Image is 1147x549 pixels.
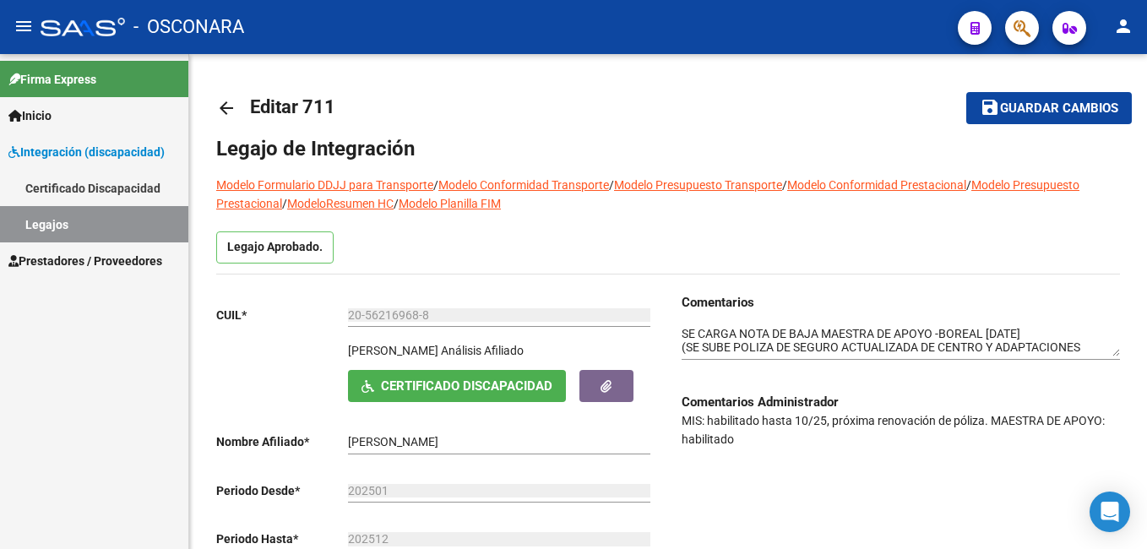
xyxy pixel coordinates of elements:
[348,370,566,401] button: Certificado Discapacidad
[216,530,348,548] p: Periodo Hasta
[8,70,96,89] span: Firma Express
[1000,101,1118,117] span: Guardar cambios
[8,143,165,161] span: Integración (discapacidad)
[287,197,394,210] a: ModeloResumen HC
[399,197,501,210] a: Modelo Planilla FIM
[250,96,335,117] span: Editar 711
[14,16,34,36] mat-icon: menu
[682,393,1120,411] h3: Comentarios Administrador
[682,293,1120,312] h3: Comentarios
[216,98,236,118] mat-icon: arrow_back
[216,481,348,500] p: Periodo Desde
[381,379,552,394] span: Certificado Discapacidad
[438,178,609,192] a: Modelo Conformidad Transporte
[1090,492,1130,532] div: Open Intercom Messenger
[8,106,52,125] span: Inicio
[216,306,348,324] p: CUIL
[787,178,966,192] a: Modelo Conformidad Prestacional
[216,432,348,451] p: Nombre Afiliado
[614,178,782,192] a: Modelo Presupuesto Transporte
[348,341,438,360] p: [PERSON_NAME]
[980,97,1000,117] mat-icon: save
[216,178,433,192] a: Modelo Formulario DDJJ para Transporte
[441,341,524,360] div: Análisis Afiliado
[216,231,334,264] p: Legajo Aprobado.
[8,252,162,270] span: Prestadores / Proveedores
[682,411,1120,448] p: MIS: habilitado hasta 10/25, próxima renovación de póliza. MAESTRA DE APOYO: habilitado
[216,135,1120,162] h1: Legajo de Integración
[133,8,244,46] span: - OSCONARA
[1113,16,1133,36] mat-icon: person
[966,92,1132,123] button: Guardar cambios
